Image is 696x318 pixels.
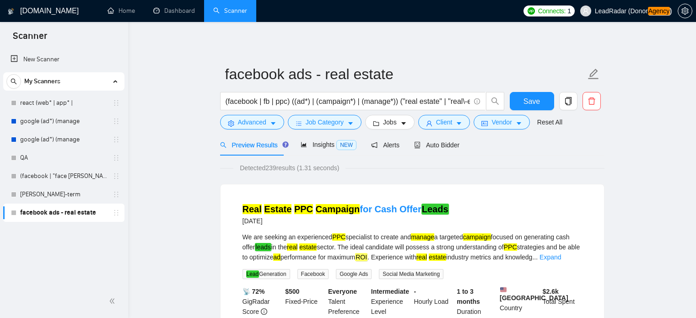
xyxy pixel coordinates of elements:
a: facebook ads - real estate [20,204,107,222]
span: caret-down [456,120,462,127]
b: Intermediate [371,288,409,295]
a: (facebook | "face [PERSON_NAME] [20,167,107,185]
span: Connects: [538,6,566,16]
mark: Real [243,204,262,214]
mark: PPC [332,233,345,241]
span: LeadRadar (Donor ) [595,8,672,14]
span: delete [583,97,600,105]
em: leads [255,243,271,251]
span: Scanner [5,29,54,49]
em: Leads [421,204,449,215]
span: NEW [336,140,356,150]
span: search [220,142,227,148]
span: caret-down [516,120,522,127]
button: folderJobscaret-down [365,115,415,129]
div: Total Spent [541,286,584,317]
button: delete [583,92,601,110]
span: 1 [567,6,571,16]
span: Generation [243,269,290,279]
em: Lead [246,270,259,278]
span: Save [523,96,540,107]
button: idcardVendorcaret-down [474,115,529,129]
a: [PERSON_NAME]-term [20,185,107,204]
mark: Estate [264,204,291,214]
span: holder [113,99,120,107]
b: $ 2.6k [543,288,559,295]
b: 📡 72% [243,288,265,295]
span: Social Media Marketing [379,269,443,279]
span: setting [228,120,234,127]
span: Google Ads [336,269,372,279]
span: notification [371,142,378,148]
span: info-circle [261,308,267,315]
span: Insights [301,141,356,148]
span: robot [414,142,421,148]
div: Tooltip anchor [281,140,290,149]
div: Hourly Load [412,286,455,317]
b: 1 to 3 months [457,288,480,305]
span: My Scanners [24,72,60,91]
mark: PPC [294,204,313,214]
button: search [486,92,504,110]
span: info-circle [474,98,480,104]
span: user [583,8,589,14]
mark: real [416,253,427,261]
div: Experience Level [369,286,412,317]
iframe: Intercom live chat [665,287,687,309]
span: Vendor [491,117,512,127]
span: Preview Results [220,141,286,149]
mark: campaign [463,233,491,241]
div: GigRadar Score [241,286,284,317]
span: edit [588,68,599,80]
a: react (web* | app* | [20,94,107,112]
span: Advanced [238,117,266,127]
span: Facebook [297,269,329,279]
img: upwork-logo.png [528,7,535,15]
span: area-chart [301,141,307,148]
span: idcard [481,120,488,127]
b: $ 500 [285,288,299,295]
a: dashboardDashboard [153,7,195,15]
span: caret-down [400,120,407,127]
div: Talent Preference [326,286,369,317]
mark: real [287,243,297,251]
span: Alerts [371,141,399,149]
img: 🇺🇸 [500,286,507,293]
b: [GEOGRAPHIC_DATA] [500,286,568,302]
li: My Scanners [3,72,124,222]
li: New Scanner [3,50,124,69]
mark: estate [299,243,317,251]
span: holder [113,136,120,143]
span: folder [373,120,379,127]
span: bars [296,120,302,127]
b: Everyone [328,288,357,295]
a: QA [20,149,107,167]
span: holder [113,154,120,162]
span: copy [560,97,577,105]
mark: manage [411,233,434,241]
span: holder [113,172,120,180]
a: setting [678,7,692,15]
span: double-left [109,296,118,306]
a: google (ad*) (manage [20,130,107,149]
span: search [486,97,504,105]
div: We are seeking an experienced specialist to create and a targeted focused on generating cash offe... [243,232,582,262]
a: searchScanner [213,7,247,15]
span: holder [113,118,120,125]
button: setting [678,4,692,18]
a: Expand [540,253,561,261]
a: homeHome [108,7,135,15]
a: New Scanner [11,50,117,69]
span: holder [113,191,120,198]
span: caret-down [347,120,354,127]
span: caret-down [270,120,276,127]
em: ROI [355,253,367,261]
div: Country [498,286,541,317]
input: Scanner name... [225,63,586,86]
mark: PPC [504,243,517,251]
mark: ad [273,253,281,261]
span: Auto Bidder [414,141,459,149]
mark: Campaign [316,204,360,214]
b: - [414,288,416,295]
